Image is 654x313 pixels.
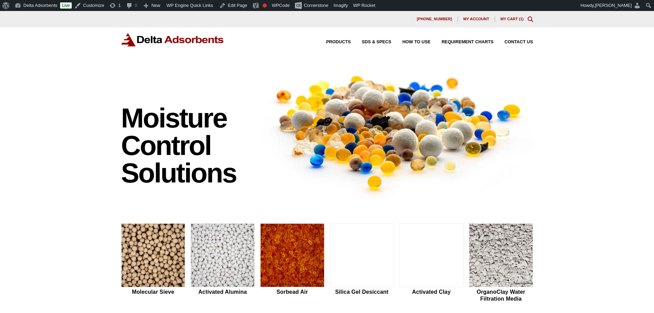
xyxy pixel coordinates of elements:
a: Activated Clay [399,223,463,303]
a: Sorbead Air [260,223,324,303]
h2: Activated Clay [399,289,463,295]
a: SDS & SPECS [351,40,391,44]
div: Toggle Modal Content [528,16,533,22]
a: Live [60,2,72,9]
span: Products [326,40,351,44]
h1: Moisture Control Solutions [121,104,254,187]
a: How to Use [391,40,431,44]
span: [PHONE_NUMBER] [417,17,452,21]
img: Image [260,63,533,201]
a: Products [315,40,351,44]
a: Silica Gel Desiccant [330,223,394,303]
a: [PHONE_NUMBER] [411,16,458,22]
img: Delta Adsorbents [121,33,224,46]
a: Requirement Charts [431,40,493,44]
span: SDS & SPECS [362,40,391,44]
a: My Cart (1) [501,17,524,21]
div: Focus keyphrase not set [263,3,267,8]
a: Molecular Sieve [121,223,185,303]
h2: OrganoClay Water Filtration Media [469,289,533,302]
a: Activated Alumina [191,223,255,303]
a: Contact Us [494,40,533,44]
h2: Sorbead Air [260,289,324,295]
span: How to Use [402,40,431,44]
span: 1 [520,17,522,21]
span: Contact Us [505,40,533,44]
a: My account [458,16,495,22]
span: My account [463,17,489,21]
span: Requirement Charts [441,40,493,44]
h2: Activated Alumina [191,289,255,295]
a: OrganoClay Water Filtration Media [469,223,533,303]
span: [PERSON_NAME] [595,3,632,8]
h2: Molecular Sieve [121,289,185,295]
h2: Silica Gel Desiccant [330,289,394,295]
